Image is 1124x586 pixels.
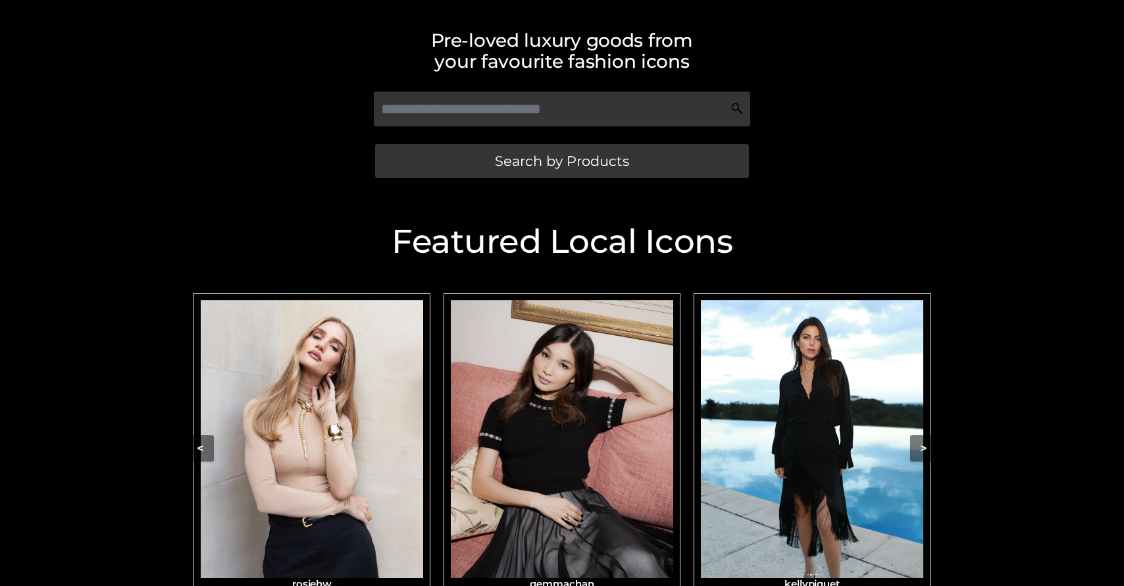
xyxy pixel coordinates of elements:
a: Search by Products [375,144,749,178]
img: gemmachan [451,300,673,579]
img: rosiehw [201,300,423,579]
h2: Featured Local Icons​ [187,225,937,258]
button: < [187,435,214,462]
button: > [910,435,937,462]
h2: Pre-loved luxury goods from your favourite fashion icons [187,30,937,72]
img: Search Icon [730,102,744,115]
img: kellypiquet [701,300,923,579]
span: Search by Products [495,154,629,168]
